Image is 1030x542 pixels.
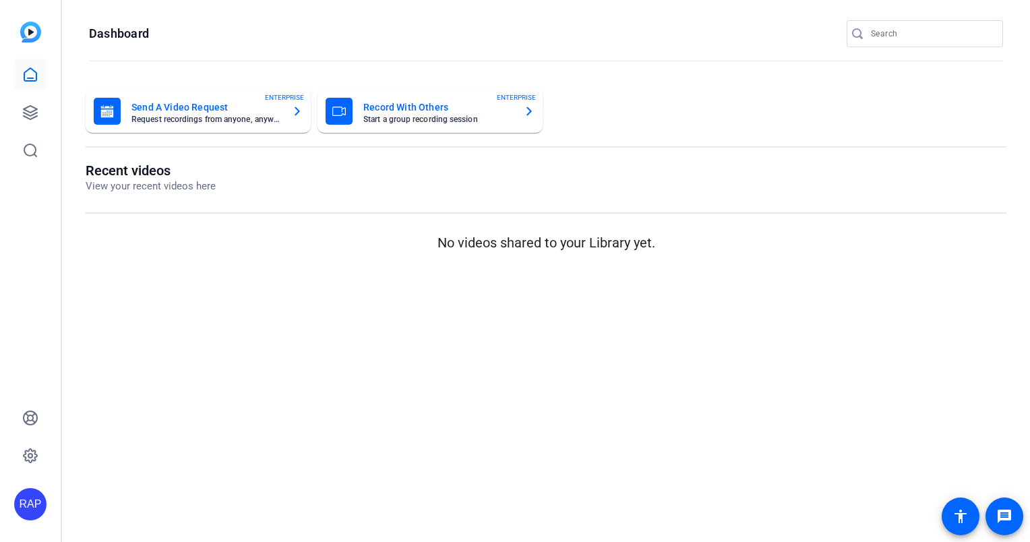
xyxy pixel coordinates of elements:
h1: Dashboard [89,26,149,42]
p: No videos shared to your Library yet. [86,233,1006,253]
mat-icon: message [996,508,1012,524]
h1: Recent videos [86,162,216,179]
img: blue-gradient.svg [20,22,41,42]
mat-icon: accessibility [952,508,969,524]
button: Record With OthersStart a group recording sessionENTERPRISE [317,90,543,133]
span: ENTERPRISE [265,92,304,102]
input: Search [871,26,992,42]
button: Send A Video RequestRequest recordings from anyone, anywhereENTERPRISE [86,90,311,133]
mat-card-subtitle: Start a group recording session [363,115,513,123]
mat-card-subtitle: Request recordings from anyone, anywhere [131,115,281,123]
mat-card-title: Record With Others [363,99,513,115]
div: RAP [14,488,47,520]
mat-card-title: Send A Video Request [131,99,281,115]
span: ENTERPRISE [497,92,536,102]
p: View your recent videos here [86,179,216,194]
